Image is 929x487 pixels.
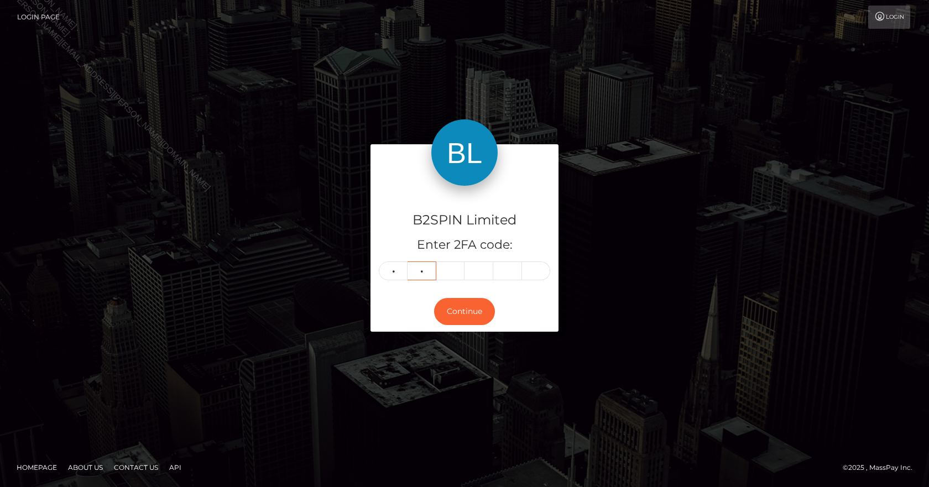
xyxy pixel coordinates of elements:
[64,459,107,476] a: About Us
[379,237,550,254] h5: Enter 2FA code:
[165,459,186,476] a: API
[431,119,498,186] img: B2SPIN Limited
[843,462,921,474] div: © 2025 , MassPay Inc.
[12,459,61,476] a: Homepage
[109,459,163,476] a: Contact Us
[379,211,550,230] h4: B2SPIN Limited
[17,6,60,29] a: Login Page
[434,298,495,325] button: Continue
[868,6,910,29] a: Login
